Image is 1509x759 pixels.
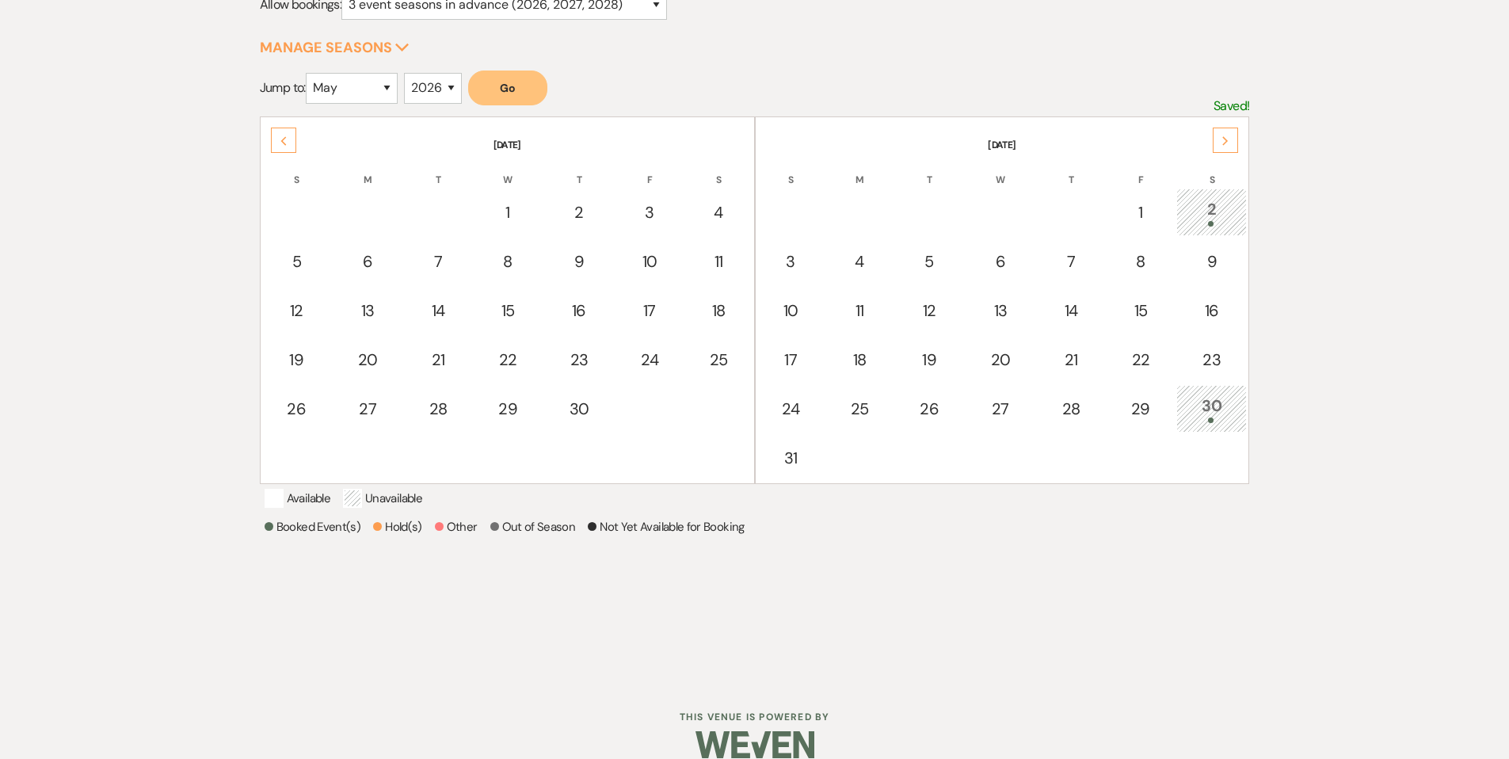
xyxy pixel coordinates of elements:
[482,200,534,224] div: 1
[341,299,394,322] div: 13
[1046,348,1096,372] div: 21
[1115,250,1166,273] div: 8
[553,250,606,273] div: 9
[271,348,322,372] div: 19
[766,299,816,322] div: 10
[624,200,674,224] div: 3
[333,154,403,187] th: M
[413,299,463,322] div: 14
[553,348,606,372] div: 23
[260,40,410,55] button: Manage Seasons
[1176,154,1247,187] th: S
[835,250,885,273] div: 4
[904,299,955,322] div: 12
[553,299,606,322] div: 16
[413,397,463,421] div: 28
[693,200,743,224] div: 4
[341,397,394,421] div: 27
[435,517,478,536] p: Other
[373,517,422,536] p: Hold(s)
[757,119,1248,152] th: [DATE]
[904,250,955,273] div: 5
[826,154,894,187] th: M
[766,348,816,372] div: 17
[624,348,674,372] div: 24
[1115,299,1166,322] div: 15
[341,348,394,372] div: 20
[553,397,606,421] div: 30
[904,397,955,421] div: 26
[1046,299,1096,322] div: 14
[835,397,885,421] div: 25
[615,154,683,187] th: F
[904,348,955,372] div: 19
[271,397,322,421] div: 26
[974,250,1027,273] div: 6
[265,489,330,508] p: Available
[766,397,816,421] div: 24
[835,299,885,322] div: 11
[544,154,615,187] th: T
[684,154,752,187] th: S
[271,250,322,273] div: 5
[553,200,606,224] div: 2
[1115,200,1166,224] div: 1
[1046,397,1096,421] div: 28
[468,71,547,105] button: Go
[1185,250,1238,273] div: 9
[490,517,576,536] p: Out of Season
[757,154,825,187] th: S
[413,250,463,273] div: 7
[262,154,331,187] th: S
[1185,348,1238,372] div: 23
[482,397,534,421] div: 29
[624,250,674,273] div: 10
[482,348,534,372] div: 22
[766,446,816,470] div: 31
[474,154,543,187] th: W
[1185,197,1238,227] div: 2
[1046,250,1096,273] div: 7
[341,250,394,273] div: 6
[265,517,360,536] p: Booked Event(s)
[1185,299,1238,322] div: 16
[966,154,1036,187] th: W
[974,397,1027,421] div: 27
[974,299,1027,322] div: 13
[835,348,885,372] div: 18
[1214,96,1249,116] p: Saved!
[1037,154,1104,187] th: T
[482,299,534,322] div: 15
[413,348,463,372] div: 21
[1115,348,1166,372] div: 22
[405,154,472,187] th: T
[1185,394,1238,423] div: 30
[1106,154,1175,187] th: F
[262,119,753,152] th: [DATE]
[343,489,422,508] p: Unavailable
[895,154,964,187] th: T
[271,299,322,322] div: 12
[624,299,674,322] div: 17
[974,348,1027,372] div: 20
[588,517,744,536] p: Not Yet Available for Booking
[260,79,306,96] span: Jump to:
[693,250,743,273] div: 11
[693,299,743,322] div: 18
[766,250,816,273] div: 3
[482,250,534,273] div: 8
[1115,397,1166,421] div: 29
[693,348,743,372] div: 25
